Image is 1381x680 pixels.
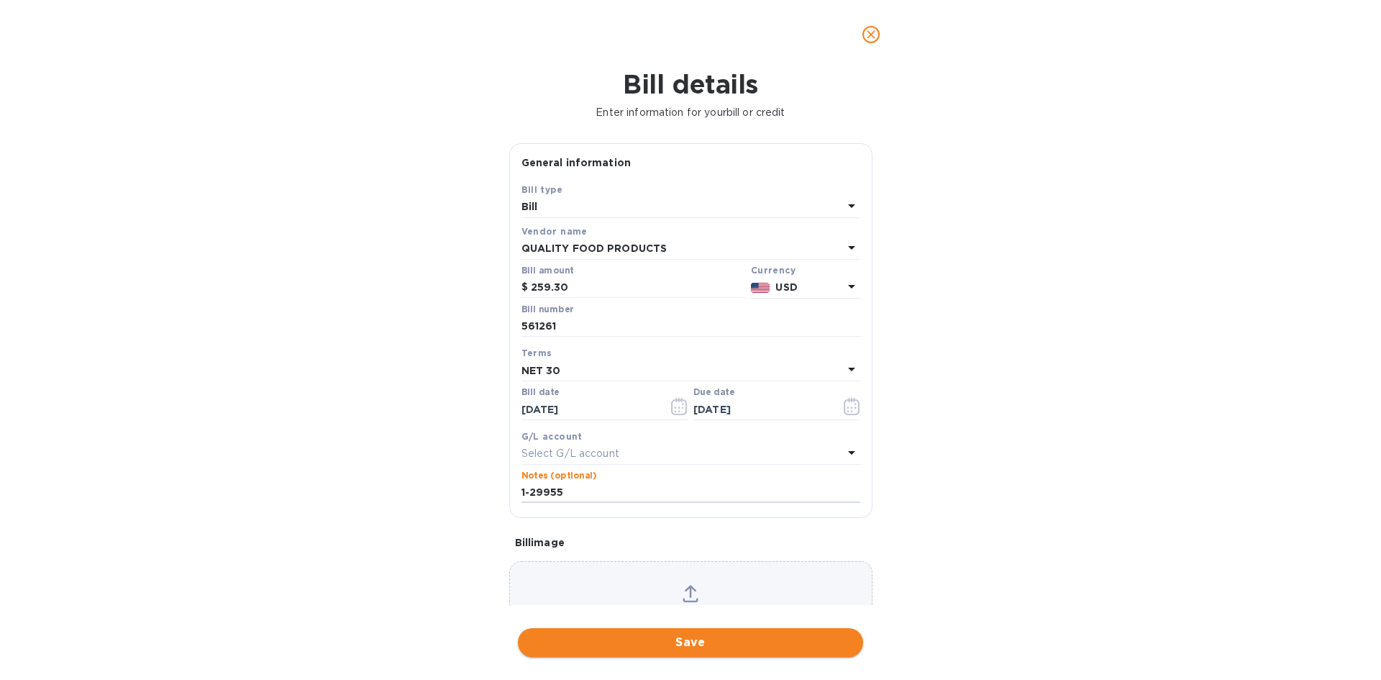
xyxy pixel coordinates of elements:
img: USD [751,283,770,293]
b: G/L account [521,431,583,442]
b: Terms [521,348,552,358]
b: NET 30 [521,365,561,376]
div: $ [521,277,531,299]
input: Enter bill number [521,316,860,337]
button: Save [518,628,863,657]
p: Bill image [515,535,867,550]
input: Enter notes [521,482,860,504]
b: Bill [521,201,538,212]
label: Notes (optional) [521,471,597,480]
h1: Bill details [12,69,1369,99]
span: Save [529,634,852,651]
label: Bill amount [521,266,573,275]
input: Select date [521,399,657,420]
b: Bill type [521,184,563,195]
p: Select G/L account [521,446,619,461]
input: Due date [693,399,829,420]
p: Enter information for your bill or credit [12,105,1369,120]
b: USD [775,281,797,293]
b: QUALITY FOOD PRODUCTS [521,242,667,254]
b: General information [521,157,632,168]
label: Bill date [521,389,560,397]
b: Vendor name [521,226,588,237]
label: Due date [693,389,734,397]
label: Bill number [521,305,573,314]
input: $ Enter bill amount [531,277,745,299]
b: Currency [751,265,796,276]
button: close [854,17,888,52]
